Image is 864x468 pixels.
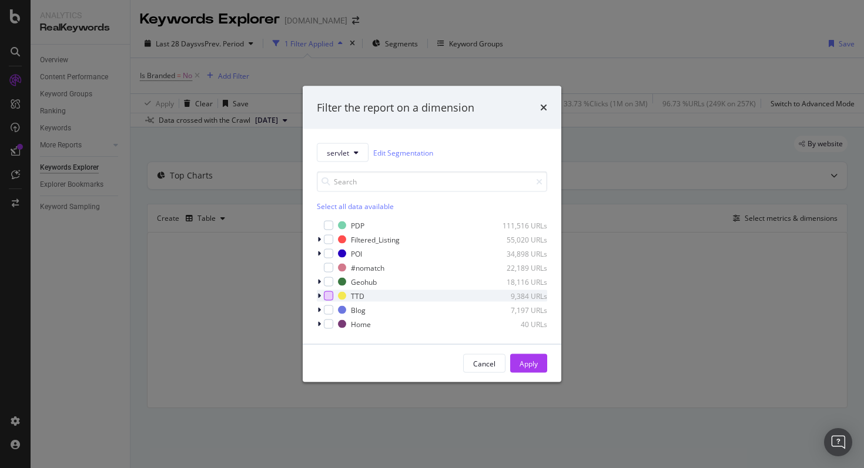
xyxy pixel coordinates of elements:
div: Cancel [473,358,495,368]
a: Edit Segmentation [373,146,433,159]
button: Cancel [463,354,505,373]
div: 9,384 URLs [490,291,547,301]
div: 7,197 URLs [490,305,547,315]
div: 111,516 URLs [490,220,547,230]
button: Apply [510,354,547,373]
div: 34,898 URLs [490,248,547,258]
span: servlet [327,147,349,157]
div: Filter the report on a dimension [317,100,474,115]
div: 18,116 URLs [490,277,547,287]
div: Select all data available [317,201,547,211]
div: Home [351,319,371,329]
div: modal [303,86,561,382]
div: times [540,100,547,115]
div: PDP [351,220,364,230]
div: TTD [351,291,364,301]
div: Open Intercom Messenger [824,428,852,456]
div: Filtered_Listing [351,234,400,244]
div: 22,189 URLs [490,262,547,272]
div: 40 URLs [490,319,547,329]
div: Apply [520,358,538,368]
div: Geohub [351,277,377,287]
div: 55,020 URLs [490,234,547,244]
div: #nomatch [351,262,384,272]
div: Blog [351,305,366,315]
input: Search [317,171,547,192]
button: servlet [317,143,369,162]
div: POI [351,248,362,258]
